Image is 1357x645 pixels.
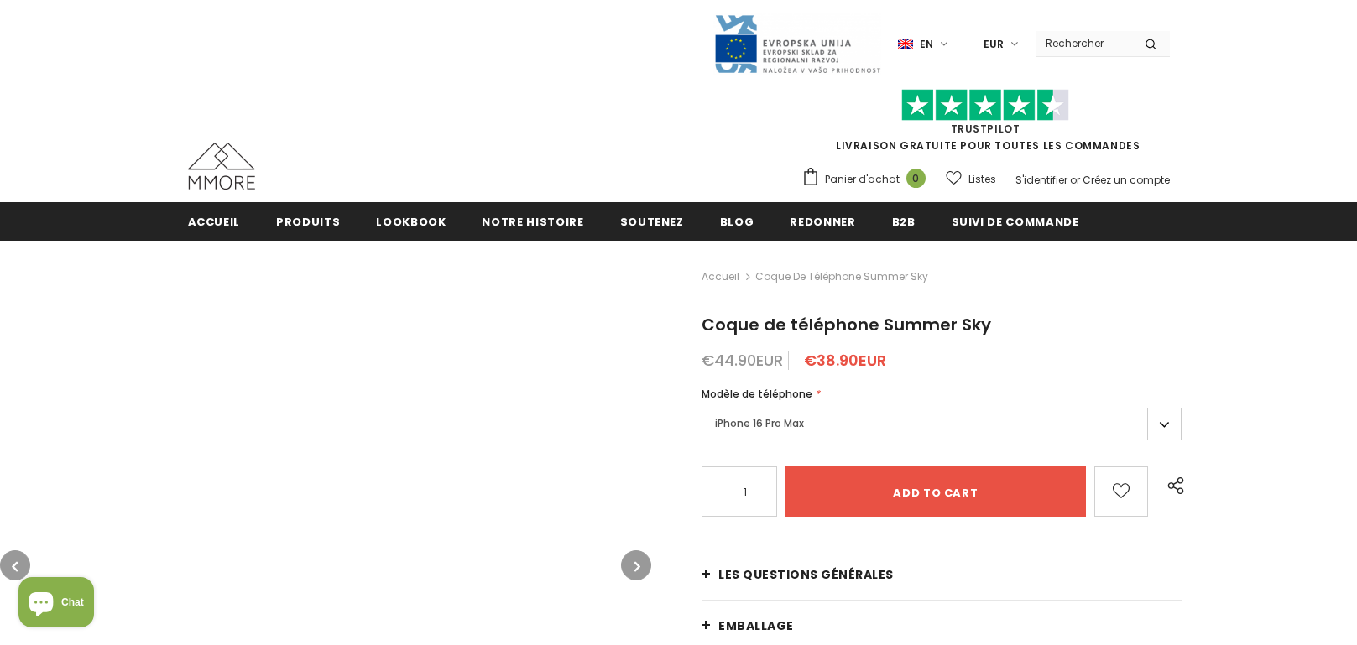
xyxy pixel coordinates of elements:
[188,202,241,240] a: Accueil
[620,202,684,240] a: soutenez
[702,408,1182,440] label: iPhone 16 Pro Max
[951,122,1020,136] a: TrustPilot
[702,350,783,371] span: €44.90EUR
[755,267,928,287] span: Coque de téléphone Summer Sky
[188,214,241,230] span: Accueil
[1036,31,1132,55] input: Search Site
[785,466,1085,517] input: Add to cart
[892,214,916,230] span: B2B
[482,202,583,240] a: Notre histoire
[376,202,446,240] a: Lookbook
[952,214,1079,230] span: Suivi de commande
[984,36,1004,53] span: EUR
[702,549,1182,600] a: Les questions générales
[718,566,894,583] span: Les questions générales
[276,202,340,240] a: Produits
[898,37,913,51] img: i-lang-1.png
[790,202,855,240] a: Redonner
[376,214,446,230] span: Lookbook
[825,171,900,188] span: Panier d'achat
[713,13,881,75] img: Javni Razpis
[702,387,812,401] span: Modèle de téléphone
[713,36,881,50] a: Javni Razpis
[718,617,794,634] span: EMBALLAGE
[920,36,933,53] span: en
[946,164,996,194] a: Listes
[968,171,996,188] span: Listes
[804,350,886,371] span: €38.90EUR
[1015,173,1067,187] a: S'identifier
[13,577,99,632] inbox-online-store-chat: Shopify online store chat
[720,202,754,240] a: Blog
[1083,173,1170,187] a: Créez un compte
[702,313,991,336] span: Coque de téléphone Summer Sky
[801,96,1170,153] span: LIVRAISON GRATUITE POUR TOUTES LES COMMANDES
[276,214,340,230] span: Produits
[482,214,583,230] span: Notre histoire
[892,202,916,240] a: B2B
[620,214,684,230] span: soutenez
[188,143,255,190] img: Cas MMORE
[801,167,934,192] a: Panier d'achat 0
[1070,173,1080,187] span: or
[901,89,1069,122] img: Faites confiance aux étoiles pilotes
[702,267,739,287] a: Accueil
[790,214,855,230] span: Redonner
[906,169,926,188] span: 0
[952,202,1079,240] a: Suivi de commande
[720,214,754,230] span: Blog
